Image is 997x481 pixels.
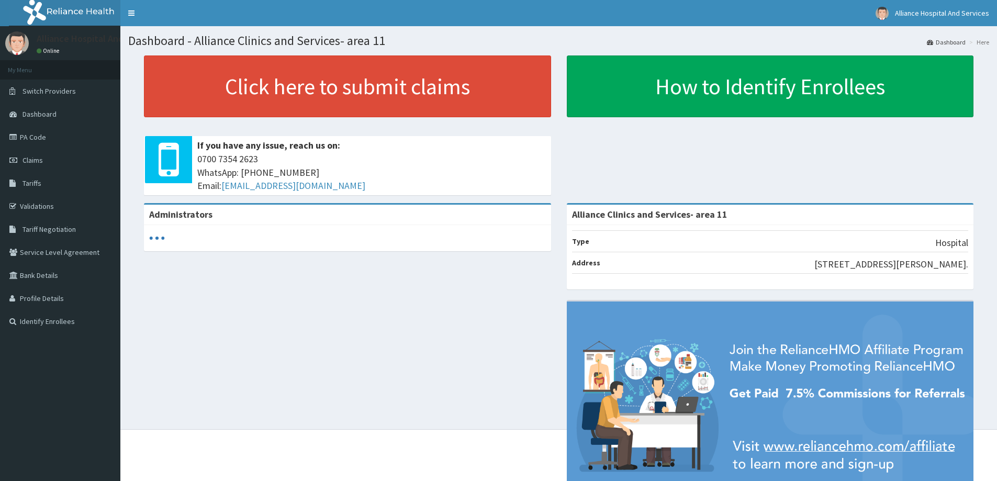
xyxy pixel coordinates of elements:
[149,208,212,220] b: Administrators
[895,8,989,18] span: Alliance Hospital And Services
[572,258,600,267] b: Address
[935,236,968,250] p: Hospital
[927,38,966,47] a: Dashboard
[128,34,989,48] h1: Dashboard - Alliance Clinics and Services- area 11
[876,7,889,20] img: User Image
[23,109,57,119] span: Dashboard
[567,55,974,117] a: How to Identify Enrollees
[23,178,41,188] span: Tariffs
[814,258,968,271] p: [STREET_ADDRESS][PERSON_NAME].
[149,230,165,246] svg: audio-loading
[37,34,160,43] p: Alliance Hospital And Services
[197,139,340,151] b: If you have any issue, reach us on:
[144,55,551,117] a: Click here to submit claims
[197,152,546,193] span: 0700 7354 2623 WhatsApp: [PHONE_NUMBER] Email:
[23,155,43,165] span: Claims
[572,237,589,246] b: Type
[572,208,727,220] strong: Alliance Clinics and Services- area 11
[221,180,365,192] a: [EMAIL_ADDRESS][DOMAIN_NAME]
[5,31,29,55] img: User Image
[37,47,62,54] a: Online
[23,86,76,96] span: Switch Providers
[967,38,989,47] li: Here
[23,225,76,234] span: Tariff Negotiation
